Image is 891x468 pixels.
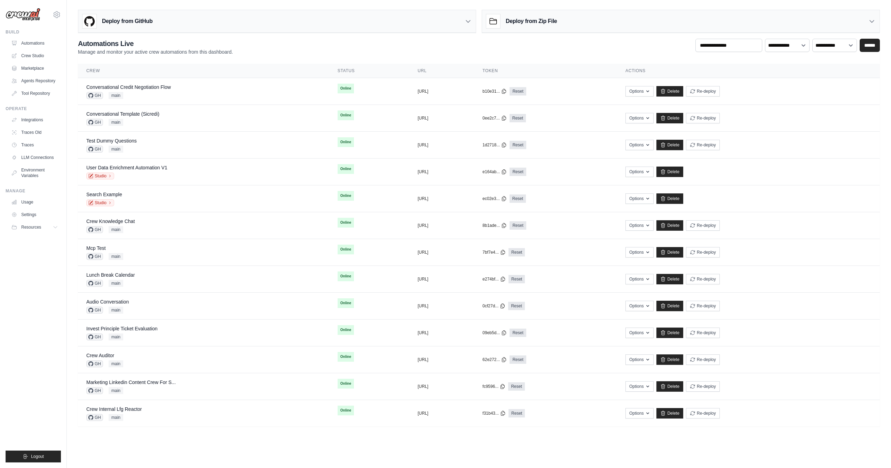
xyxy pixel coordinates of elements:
a: Delete [656,247,683,258]
button: Options [625,113,654,123]
button: Options [625,301,654,311]
span: Online [338,245,354,254]
a: Environment Variables [8,164,61,181]
th: Status [329,64,409,78]
a: Reset [508,409,525,417]
span: Resources [21,224,41,230]
a: Delete [656,274,683,284]
a: Reset [508,248,525,256]
span: Online [338,271,354,281]
a: Crew Auditor [86,353,114,358]
a: Reset [510,329,526,337]
button: Options [625,247,654,258]
h3: Deploy from Zip File [506,17,557,25]
span: GH [86,119,103,126]
span: main [109,253,123,260]
button: e274bf... [482,276,506,282]
span: GH [86,414,103,421]
p: Manage and monitor your active crew automations from this dashboard. [78,48,233,55]
button: Options [625,354,654,365]
button: 7bf7e4... [482,250,506,255]
a: Delete [656,354,683,365]
button: 09eb5d... [482,330,507,336]
a: Delete [656,113,683,123]
button: Options [625,381,654,392]
th: Crew [78,64,329,78]
a: Reset [510,141,526,149]
span: Online [338,191,354,201]
a: Traces [8,139,61,151]
button: Options [625,328,654,338]
span: main [109,307,123,314]
a: Reset [508,275,525,283]
a: Delete [656,167,683,177]
span: Online [338,137,354,147]
a: Studio [86,199,114,206]
span: GH [86,360,103,367]
a: Delete [656,86,683,97]
button: Re-deploy [686,328,720,338]
button: Options [625,193,654,204]
button: ec02e3... [482,196,506,201]
a: Reset [510,168,526,176]
button: fc9596... [482,384,505,389]
span: Online [338,352,354,362]
a: Delete [656,301,683,311]
span: Online [338,110,354,120]
button: Re-deploy [686,247,720,258]
a: User Data Enrichment Automation V1 [86,165,167,170]
button: 1d2718... [482,142,507,148]
span: GH [86,253,103,260]
button: Re-deploy [686,408,720,419]
a: Mcp Test [86,245,106,251]
h2: Automations Live [78,39,233,48]
button: Re-deploy [686,140,720,150]
span: main [109,146,123,153]
a: Agents Repository [8,75,61,86]
a: Studio [86,172,114,179]
span: main [109,414,123,421]
button: Options [625,167,654,177]
button: Re-deploy [686,86,720,97]
img: GitHub Logo [82,14,96,28]
a: Delete [656,408,683,419]
h3: Deploy from GitHub [102,17,152,25]
span: GH [86,307,103,314]
span: main [109,387,123,394]
a: Crew Studio [8,50,61,61]
a: Delete [656,140,683,150]
button: 0ee2c7... [482,115,506,121]
button: 62e272... [482,357,507,362]
a: Delete [656,220,683,231]
a: Invest Principle Ticket Evaluation [86,326,158,331]
button: f31b43... [482,411,506,416]
span: GH [86,333,103,340]
button: b10e31... [482,89,507,94]
span: main [109,280,123,287]
button: Re-deploy [686,354,720,365]
button: Re-deploy [686,220,720,231]
div: Build [6,29,61,35]
span: GH [86,387,103,394]
span: GH [86,280,103,287]
a: Marketing Linkedin Content Crew For S... [86,379,176,385]
a: Integrations [8,114,61,125]
div: Manage [6,188,61,194]
span: main [109,360,123,367]
a: Conversational Credit Negotiation Flow [86,84,171,90]
span: GH [86,92,103,99]
a: Reset [510,355,526,364]
div: Operate [6,106,61,112]
a: Settings [8,209,61,220]
span: Online [338,406,354,415]
a: Audio Conversation [86,299,129,305]
span: Online [338,218,354,228]
span: main [109,226,123,233]
a: LLM Connections [8,152,61,163]
a: Tool Repository [8,88,61,99]
img: Logo [6,8,40,21]
a: Delete [656,328,683,338]
button: Options [625,408,654,419]
a: Reset [510,221,526,230]
span: main [109,119,123,126]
